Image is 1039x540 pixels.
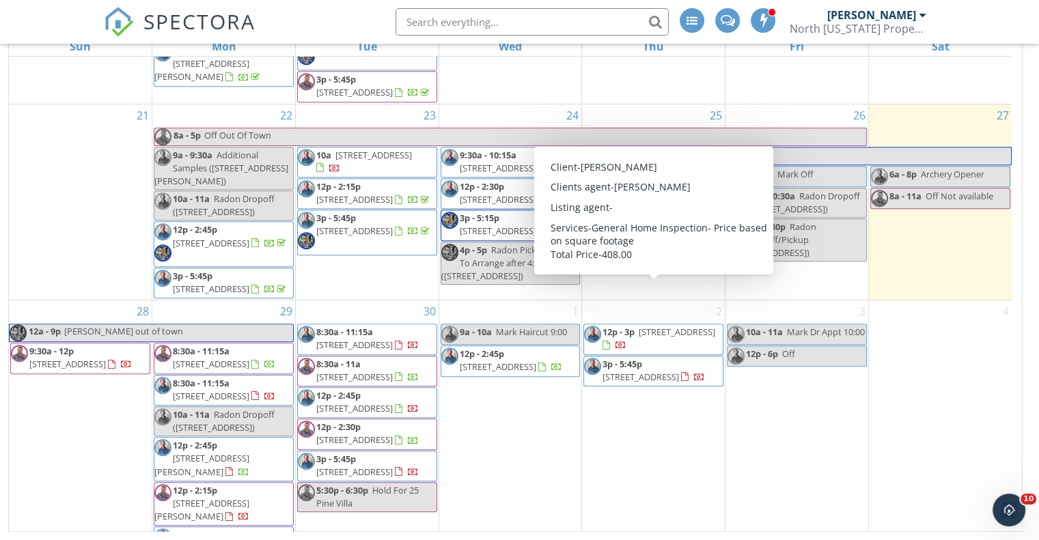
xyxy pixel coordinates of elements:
span: 12p - 3p [602,326,635,338]
a: 3p - 5:45p [STREET_ADDRESS] [297,210,437,255]
a: 8:30a - 11:15a [STREET_ADDRESS] [173,345,275,370]
span: 8:30a - 11a [316,358,361,370]
a: Go to September 25, 2025 [707,104,725,126]
a: 12p - 2:15p [STREET_ADDRESS] [297,178,437,209]
a: 12p - 3p [STREET_ADDRESS] [583,324,723,354]
img: img_0030.jpeg [298,180,315,197]
span: 8:30a - 11:39a [602,168,659,180]
img: tim.jpg [298,232,315,249]
span: 10a - 11a [173,408,210,421]
img: image000000_4.png [298,484,315,501]
a: Friday [787,37,807,56]
span: [PERSON_NAME] out of town [64,325,183,337]
a: 3p - 5:45p [STREET_ADDRESS] [154,268,294,298]
a: 12p - 2:45p [STREET_ADDRESS] [441,345,581,376]
span: 10a - 11a [746,326,783,338]
span: [STREET_ADDRESS][PERSON_NAME] [584,225,679,251]
span: 8a - 5p [173,128,202,145]
td: Go to September 21, 2025 [9,104,152,300]
span: [STREET_ADDRESS] [316,371,393,383]
span: 3p - 5:45p [602,358,642,370]
img: tim.jpg [441,244,458,261]
img: img_0030.jpeg [154,377,171,394]
img: img_0030.jpeg [584,168,601,185]
span: [STREET_ADDRESS] [173,283,249,295]
a: 3p - 5:45p [STREET_ADDRESS] [583,356,723,386]
span: 12a - 9p [28,324,61,341]
a: 3p - 5:15p [STREET_ADDRESS][PERSON_NAME] [154,42,294,87]
span: [STREET_ADDRESS] [173,390,249,402]
a: 12p - 2:30p [STREET_ADDRESS] [297,418,437,449]
a: 12p - 2:15p [STREET_ADDRESS] [316,180,432,205]
span: 3p - 5:15p [460,212,499,224]
input: Search everything... [396,8,669,35]
span: [STREET_ADDRESS] [460,162,536,174]
span: 10a - 10:30a [746,190,795,202]
span: Off Out Of Town [204,129,271,141]
span: Additional Samples ([STREET_ADDRESS][PERSON_NAME]) [154,149,288,187]
span: [STREET_ADDRESS] [460,225,536,237]
span: [STREET_ADDRESS] [335,149,412,161]
span: [STREET_ADDRESS][PERSON_NAME] [154,452,249,477]
img: img_0030.jpeg [298,149,315,166]
span: Radon Dropoff/Pickup ([STREET_ADDRESS]) [728,221,816,259]
a: 12p - 2:45p [STREET_ADDRESS] [154,221,294,266]
a: 8:30a - 11:39a [STREET_ADDRESS][PERSON_NAME] [583,166,723,210]
span: 9:30a - 12p [29,345,74,357]
a: 9:30a - 12p [STREET_ADDRESS] [29,345,132,370]
span: Mark Off [777,168,814,180]
span: [STREET_ADDRESS] [316,225,393,237]
a: 12p - 2:45p [STREET_ADDRESS] [297,387,437,418]
span: 9:30a - 10:15a [460,149,516,161]
span: [STREET_ADDRESS] [639,326,715,338]
span: 10a - 11a [173,193,210,205]
img: tim.jpg [10,324,27,341]
span: Mark Dr Appt 10:00 [787,326,865,338]
a: 8:30a - 11:39a [STREET_ADDRESS][PERSON_NAME] [584,168,692,206]
span: 3p - 5:45p [316,73,356,85]
img: img_0030.jpeg [298,453,315,470]
span: [STREET_ADDRESS] [316,193,393,205]
img: img_0030.jpeg [441,347,458,365]
a: 3p - 5:45p [STREET_ADDRESS] [297,451,437,481]
a: Tuesday [355,37,380,56]
a: 12p - 2:15p [STREET_ADDRESS][PERSON_NAME] [154,484,249,522]
img: img_0030.jpeg [871,168,888,185]
img: img_0030.jpeg [154,270,171,287]
span: Radon Pickup/Need To Arrange after 4:00 ([STREET_ADDRESS]) [441,244,572,282]
span: [STREET_ADDRESS] [173,237,249,249]
a: 8:30a - 11:15a [STREET_ADDRESS] [316,326,419,351]
span: [STREET_ADDRESS] [460,193,536,205]
a: 12p - 2:15p [STREET_ADDRESS][PERSON_NAME] [154,482,294,526]
a: 8:30a - 11:15a [STREET_ADDRESS] [154,343,294,373]
img: img_0030.jpeg [154,223,171,240]
img: tim.jpg [298,48,315,65]
img: image000000_4.png [154,128,171,145]
a: 9:30a - 10:15a [STREET_ADDRESS] [460,149,562,174]
img: img_0030.jpeg [154,193,171,210]
a: 12p - 2:15p [STREET_ADDRESS][PERSON_NAME] [584,212,692,251]
a: Go to September 27, 2025 [994,104,1012,126]
span: [PERSON_NAME] out of town [639,148,758,160]
img: img_0030.jpeg [584,326,601,343]
span: Radon Dropoff ([STREET_ADDRESS]) [173,193,275,218]
img: img_0030.jpeg [154,439,171,456]
span: 10 [1021,494,1036,505]
td: Go to September 27, 2025 [868,104,1012,300]
a: 3p - 5:45p [STREET_ADDRESS] [297,71,437,102]
span: 8:30a - 11:15a [173,377,230,389]
span: 3p - 5:45p [316,453,356,465]
span: 3p - 5:45p [316,212,356,224]
a: 12p - 2:30p [STREET_ADDRESS] [316,421,419,446]
a: 8:30a - 11a [STREET_ADDRESS] [297,356,437,386]
a: Sunday [67,37,94,56]
span: 8a - 11a [889,190,922,202]
a: 9:30a - 12p [STREET_ADDRESS] [10,343,150,373]
span: 3p - 5:45p [173,270,212,282]
a: 3p - 5:15p [STREET_ADDRESS][PERSON_NAME] [154,44,262,83]
img: image000000_4.png [298,358,315,375]
a: 3p - 5:45p [STREET_ADDRESS] [316,212,432,237]
td: Go to September 23, 2025 [295,104,439,300]
a: Thursday [640,37,667,56]
img: img_0030.jpeg [728,168,745,185]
